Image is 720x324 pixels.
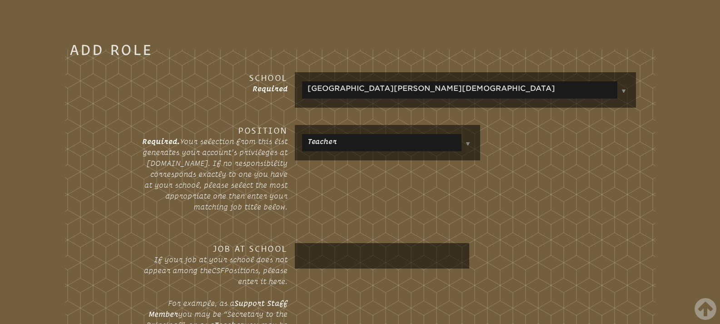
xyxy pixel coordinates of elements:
strong: Support Staff Member [149,299,288,318]
h3: Position [142,125,288,136]
span: Required. [142,137,180,145]
h3: Job at School [142,243,288,254]
h3: School [142,72,288,83]
legend: Add Role [70,44,153,55]
p: Your selection from this list generates your account’s privileges at [DOMAIN_NAME]. If no respons... [142,136,288,212]
a: Teacher [304,134,337,149]
a: [GEOGRAPHIC_DATA][PERSON_NAME][DEMOGRAPHIC_DATA] [304,81,555,96]
span: Required [253,85,288,93]
span: CSF [212,266,224,274]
